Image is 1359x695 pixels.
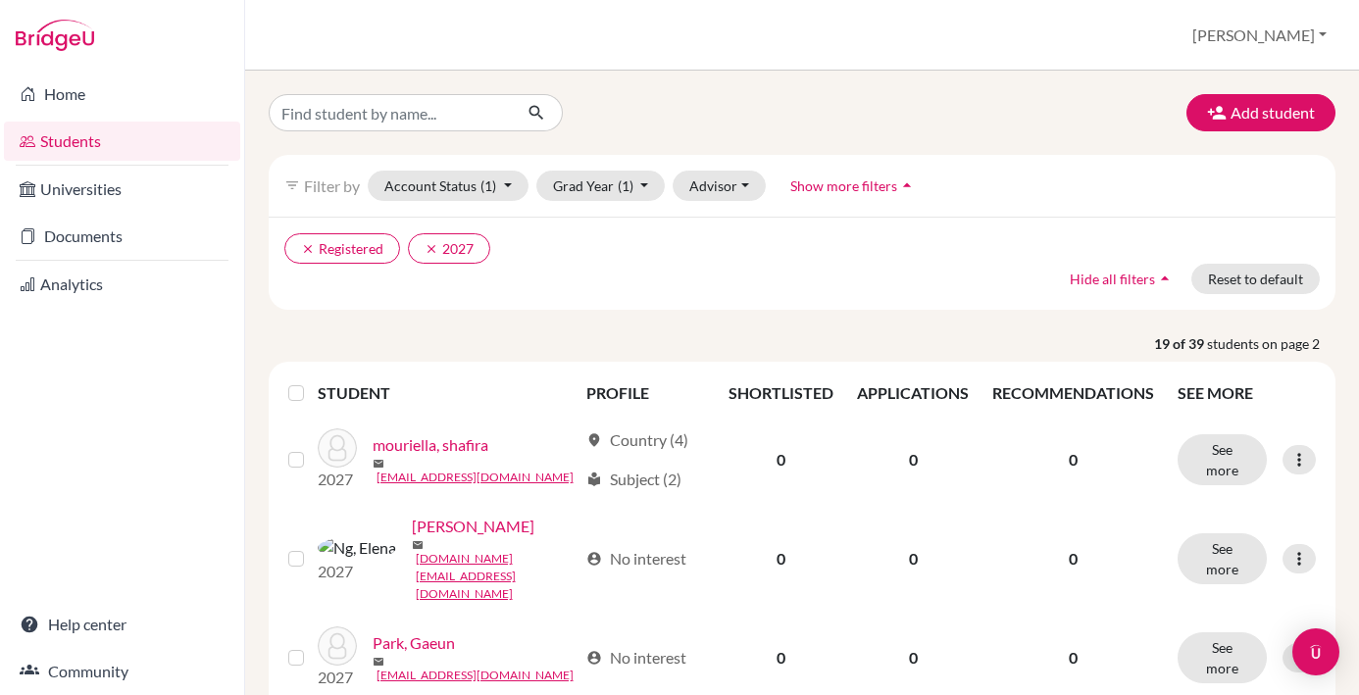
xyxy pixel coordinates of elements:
button: See more [1178,434,1267,485]
img: Ng, Elena [318,536,396,560]
th: RECOMMENDATIONS [981,370,1166,417]
span: Filter by [304,176,360,195]
td: 0 [845,503,981,615]
span: (1) [618,177,633,194]
p: 0 [992,547,1154,571]
input: Find student by name... [269,94,512,131]
a: Analytics [4,265,240,304]
i: clear [425,242,438,256]
button: See more [1178,533,1267,584]
img: Park, Gaeun [318,626,357,666]
button: See more [1178,632,1267,683]
i: clear [301,242,315,256]
button: Advisor [673,171,766,201]
span: mail [412,539,424,551]
a: Documents [4,217,240,256]
p: 0 [992,448,1154,472]
span: students on page 2 [1207,333,1335,354]
div: Country (4) [586,428,688,452]
span: mail [373,458,384,470]
th: PROFILE [575,370,718,417]
img: Bridge-U [16,20,94,51]
a: Community [4,652,240,691]
a: [PERSON_NAME] [412,515,534,538]
button: clear2027 [408,233,490,264]
a: mouriella, shafira [373,433,488,457]
p: 2027 [318,666,357,689]
th: APPLICATIONS [845,370,981,417]
td: 0 [717,417,845,503]
button: Grad Year(1) [536,171,666,201]
button: Hide all filtersarrow_drop_up [1053,264,1191,294]
i: arrow_drop_up [1155,269,1175,288]
td: 0 [717,503,845,615]
span: Hide all filters [1070,271,1155,287]
a: Help center [4,605,240,644]
button: Reset to default [1191,264,1320,294]
a: [EMAIL_ADDRESS][DOMAIN_NAME] [377,667,574,684]
button: Account Status(1) [368,171,528,201]
div: No interest [586,547,686,571]
a: Universities [4,170,240,209]
i: arrow_drop_up [897,175,917,195]
button: clearRegistered [284,233,400,264]
div: Open Intercom Messenger [1292,628,1339,675]
i: filter_list [284,177,300,193]
button: Add student [1186,94,1335,131]
span: mail [373,656,384,668]
span: local_library [586,472,602,487]
a: Students [4,122,240,161]
td: 0 [845,417,981,503]
button: [PERSON_NAME] [1183,17,1335,54]
img: mouriella, shafira [318,428,357,468]
strong: 19 of 39 [1154,333,1207,354]
span: account_circle [586,650,602,666]
a: Park, Gaeun [373,631,455,655]
span: account_circle [586,551,602,567]
span: (1) [480,177,496,194]
th: SEE MORE [1166,370,1328,417]
th: STUDENT [318,370,575,417]
a: Home [4,74,240,114]
span: location_on [586,432,602,448]
div: No interest [586,646,686,670]
a: [EMAIL_ADDRESS][DOMAIN_NAME] [377,469,574,486]
button: Show more filtersarrow_drop_up [774,171,933,201]
div: Subject (2) [586,468,681,491]
p: 2027 [318,560,396,583]
span: Show more filters [790,177,897,194]
a: [DOMAIN_NAME][EMAIL_ADDRESS][DOMAIN_NAME] [416,550,578,603]
p: 2027 [318,468,357,491]
th: SHORTLISTED [717,370,845,417]
p: 0 [992,646,1154,670]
